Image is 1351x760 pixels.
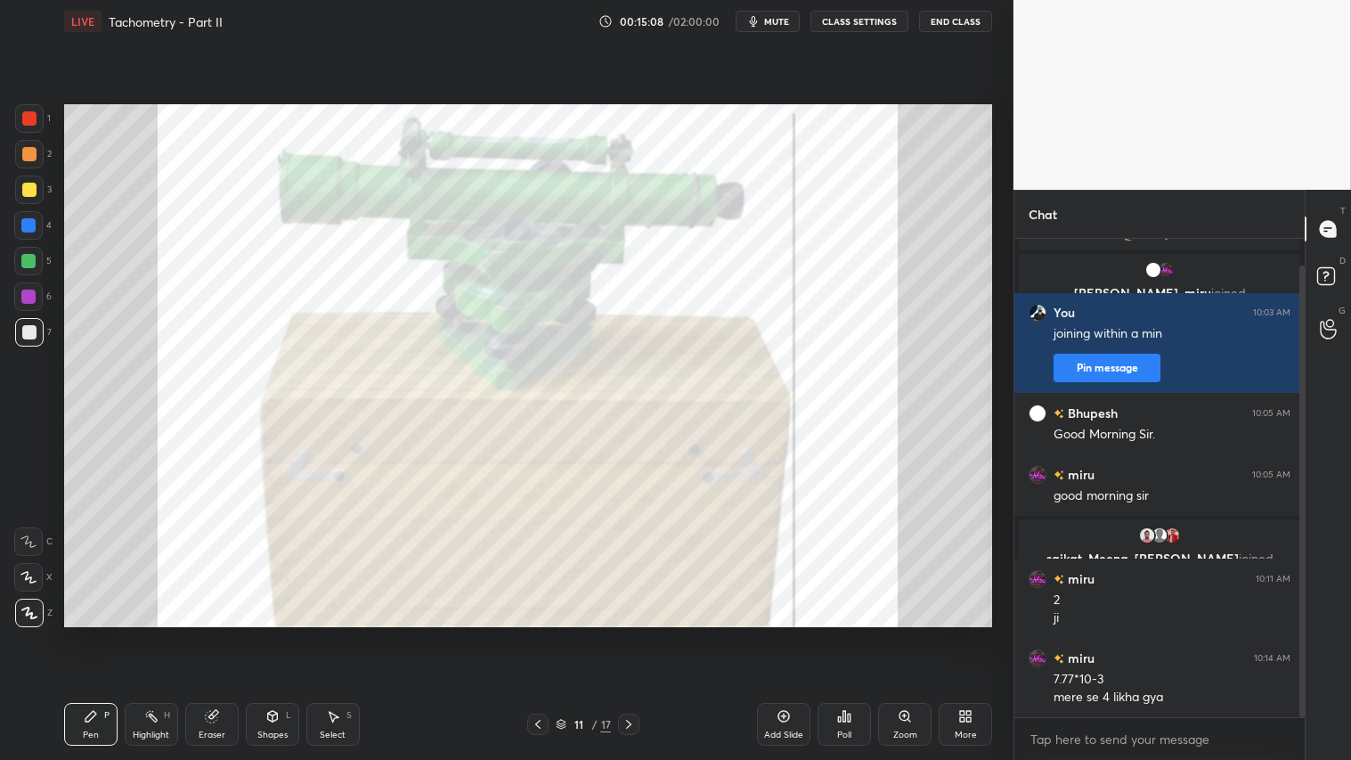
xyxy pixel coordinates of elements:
div: Select [320,731,346,740]
div: good morning sir [1054,487,1290,505]
div: Add Slide [764,731,803,740]
div: LIVE [64,11,102,32]
img: no-rating-badge.077c3623.svg [1054,409,1064,419]
img: aab9373e004e41fbb1dd6d86c47cfef5.jpg [1029,570,1046,588]
div: C [14,527,53,556]
img: default.png [1151,527,1168,544]
h6: miru [1064,569,1095,588]
p: D [1339,254,1346,267]
img: aab9373e004e41fbb1dd6d86c47cfef5.jpg [1029,650,1046,667]
div: 17 [600,716,611,732]
div: S [346,711,352,720]
button: CLASS SETTINGS [810,11,908,32]
button: Pin message [1054,354,1160,382]
div: 7.77*10-3 [1054,671,1290,689]
img: a9617a7201e24daba32f7f1dcc947393.jpg [1138,527,1156,544]
div: / [591,719,597,730]
div: mere se 4 likha gya [1054,689,1290,707]
img: e75ba4dde99448098464d27283f9847d.jpg [1144,261,1162,279]
div: 3 [15,176,52,204]
img: d297cefee3704cf5b03a69710d18ea97.jpg [1163,527,1181,544]
div: 2 [1054,592,1290,609]
img: no-rating-badge.077c3623.svg [1054,654,1064,664]
img: bb0fa125db344831bf5d12566d8c4e6c.jpg [1029,304,1046,322]
p: [PERSON_NAME], miru [1030,286,1290,300]
img: aab9373e004e41fbb1dd6d86c47cfef5.jpg [1029,466,1046,484]
h6: miru [1064,465,1095,484]
h6: You [1054,305,1075,321]
div: ji [1054,609,1290,627]
p: T [1340,204,1346,217]
p: saikat, Meena, [PERSON_NAME] [1030,552,1290,566]
span: mute [764,15,789,28]
img: no-rating-badge.077c3623.svg [1054,470,1064,480]
div: 1 [15,104,51,133]
div: 7 [15,318,52,347]
span: You [1143,225,1165,240]
img: aab9373e004e41fbb1dd6d86c47cfef5.jpg [1157,261,1175,279]
div: P [104,711,110,720]
div: Poll [837,731,851,740]
div: 5 [14,247,52,275]
h6: Bhupesh [1064,404,1118,422]
div: X [14,563,53,592]
div: 10:05 AM [1252,408,1290,419]
div: 2 [15,140,52,168]
span: joined [1210,284,1245,301]
button: End Class [919,11,992,32]
img: e75ba4dde99448098464d27283f9847d.jpg [1029,405,1046,422]
h6: miru [1064,649,1095,667]
div: Z [15,599,53,627]
h4: Tachometry - Part II [109,13,223,30]
div: More [955,731,977,740]
div: joining within a min [1054,325,1290,343]
div: Pen [83,731,99,740]
span: joined [1165,225,1200,240]
div: Eraser [199,731,225,740]
div: 6 [14,282,52,311]
div: Zoom [893,731,917,740]
p: Chat [1014,191,1071,238]
div: L [286,711,291,720]
p: G [1339,304,1346,317]
div: grid [1014,239,1305,717]
div: 10:03 AM [1253,307,1290,318]
div: Shapes [257,731,288,740]
div: Highlight [133,731,169,740]
div: 10:14 AM [1254,653,1290,664]
button: mute [736,11,800,32]
div: H [164,711,170,720]
img: no-rating-badge.077c3623.svg [1054,575,1064,584]
div: 4 [14,211,52,240]
div: 10:05 AM [1252,470,1290,480]
span: joined [1238,550,1273,567]
div: 10:11 AM [1256,574,1290,584]
div: 11 [570,719,588,730]
div: Good Morning Sir. [1054,426,1290,444]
